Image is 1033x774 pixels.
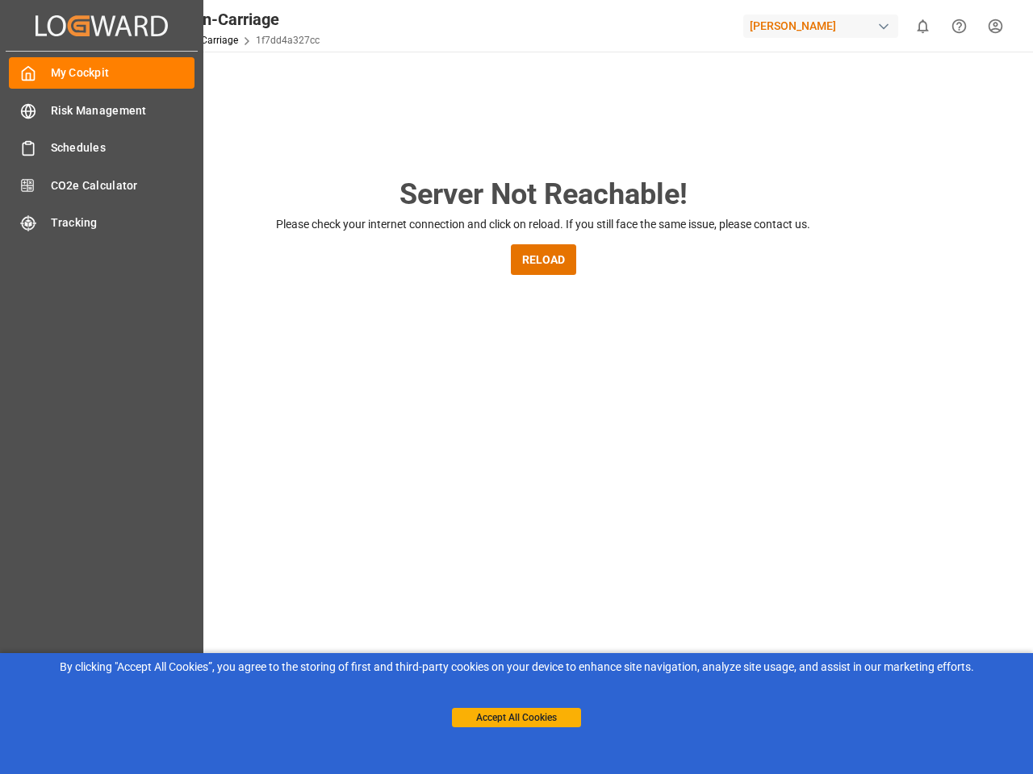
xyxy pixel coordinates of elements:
a: Tracking [9,207,194,239]
a: Schedules [9,132,194,164]
a: Risk Management [9,94,194,126]
button: Help Center [941,8,977,44]
p: Please check your internet connection and click on reload. If you still face the same issue, plea... [276,216,810,233]
a: CO2e Calculator [9,169,194,201]
a: My Cockpit [9,57,194,89]
button: [PERSON_NAME] [743,10,905,41]
button: show 0 new notifications [905,8,941,44]
button: RELOAD [511,244,576,275]
div: By clicking "Accept All Cookies”, you agree to the storing of first and third-party cookies on yo... [11,659,1022,676]
span: Schedules [51,139,195,156]
span: CO2e Calculator [51,177,195,194]
span: Tracking [51,214,195,231]
div: [PERSON_NAME] [743,15,898,38]
span: Risk Management [51,102,195,119]
h2: Server Not Reachable! [399,173,688,216]
span: My Cockpit [51,64,195,81]
button: Accept All Cookies [452,708,581,727]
